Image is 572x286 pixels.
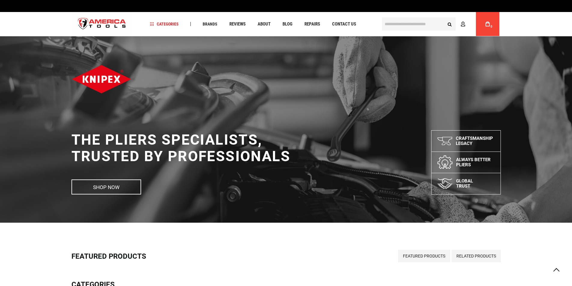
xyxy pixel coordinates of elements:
[71,179,141,194] a: Shop now
[73,13,131,35] a: store logo
[456,136,495,146] p: Craftsmanship Legacy
[456,157,495,167] p: Always better pliers
[456,184,473,189] span: Trust
[147,20,181,28] a: Categories
[456,179,473,184] span: Global
[332,22,356,26] span: Contact Us
[71,131,291,164] h1: The Pliers Specialists, Trusted by Professionals
[283,22,292,26] span: Blog
[302,20,323,28] a: Repairs
[255,20,273,28] a: About
[203,22,217,26] span: Brands
[71,253,501,260] h2: featured products
[491,25,492,28] span: 0
[329,20,359,28] a: Contact Us
[200,20,220,28] a: Brands
[280,20,295,28] a: Blog
[444,18,455,30] button: Search
[452,250,501,262] a: Related products
[71,65,132,94] img: Knipex logo
[304,22,320,26] span: Repairs
[73,13,131,35] img: America Tools
[229,22,246,26] span: Reviews
[150,22,179,26] span: Categories
[227,20,248,28] a: Reviews
[482,12,493,36] a: 0
[258,22,271,26] span: About
[398,250,450,262] a: Featured Products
